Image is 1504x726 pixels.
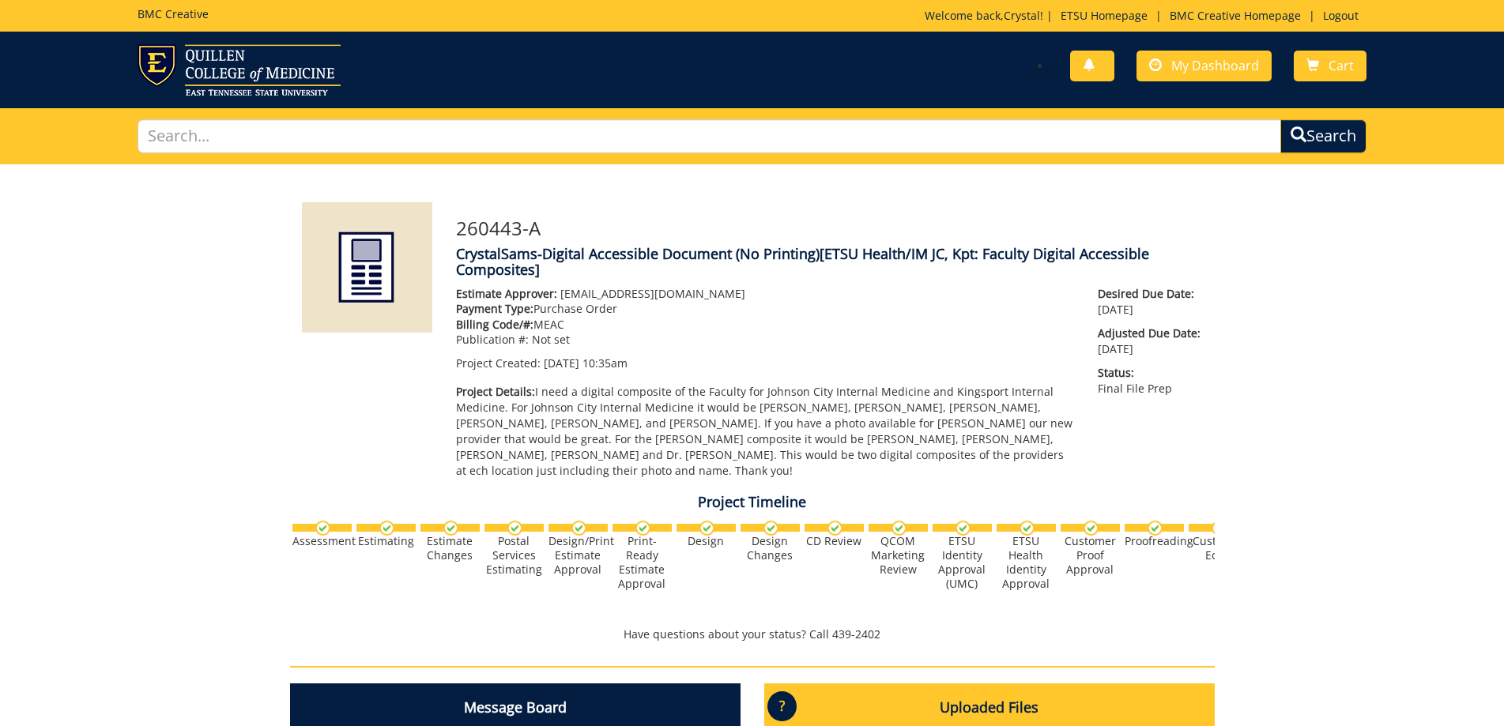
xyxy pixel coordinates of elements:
[290,495,1215,510] h4: Project Timeline
[613,534,672,591] div: Print-Ready Estimate Approval
[315,521,330,536] img: checkmark
[484,534,544,577] div: Postal Services Estimating
[456,332,529,347] span: Publication #:
[456,384,1075,479] p: I need a digital composite of the Faculty for Johnson City Internal Medicine and Kingsport Intern...
[544,355,628,371] span: [DATE] 10:35am
[456,355,541,371] span: Project Created:
[1294,51,1366,81] a: Cart
[138,8,209,20] h5: BMC Creative
[1329,57,1354,74] span: Cart
[456,218,1203,239] h3: 260443-A
[1098,325,1202,357] p: [DATE]
[456,384,535,399] span: Project Details:
[1315,8,1366,23] a: Logout
[741,534,800,562] div: Design Changes
[925,8,1366,24] p: Welcome back, ! | | |
[677,534,736,548] div: Design
[805,534,864,548] div: CD Review
[956,521,971,536] img: checkmark
[1098,286,1202,318] p: [DATE]
[302,202,432,333] img: Product featured image
[1020,521,1035,536] img: checkmark
[1280,119,1366,153] button: Search
[456,317,533,332] span: Billing Code/#:
[1061,534,1120,577] div: Customer Proof Approval
[767,691,797,721] p: ?
[1098,325,1202,341] span: Adjusted Due Date:
[997,534,1056,591] div: ETSU Health Identity Approval
[356,534,416,548] div: Estimating
[891,521,907,536] img: checkmark
[1212,521,1227,536] img: checkmark
[1098,365,1202,397] p: Final File Prep
[138,44,341,96] img: ETSU logo
[456,246,1203,278] h4: CrystalSams-Digital Accessible Document (No Printing)
[571,521,586,536] img: checkmark
[1148,521,1163,536] img: checkmark
[933,534,992,591] div: ETSU Identity Approval (UMC)
[420,534,480,562] div: Estimate Changes
[290,626,1215,642] p: Have questions about your status? Call 439-2402
[635,521,650,536] img: checkmark
[1098,286,1202,302] span: Desired Due Date:
[1125,534,1184,548] div: Proofreading
[1004,8,1040,23] a: Crystal
[1171,57,1259,74] span: My Dashboard
[1136,51,1272,81] a: My Dashboard
[456,301,533,316] span: Payment Type:
[548,534,608,577] div: Design/Print Estimate Approval
[532,332,570,347] span: Not set
[827,521,842,536] img: checkmark
[456,317,1075,333] p: MEAC
[1189,534,1248,562] div: Customer Edits
[869,534,928,577] div: QCOM Marketing Review
[699,521,714,536] img: checkmark
[456,286,1075,302] p: [EMAIL_ADDRESS][DOMAIN_NAME]
[443,521,458,536] img: checkmark
[507,521,522,536] img: checkmark
[763,521,778,536] img: checkmark
[1053,8,1155,23] a: ETSU Homepage
[456,301,1075,317] p: Purchase Order
[1098,365,1202,381] span: Status:
[292,534,352,548] div: Assessment
[456,286,557,301] span: Estimate Approver:
[379,521,394,536] img: checkmark
[1084,521,1099,536] img: checkmark
[456,244,1149,279] span: [ETSU Health/IM JC, Kpt: Faculty Digital Accessible Composites]
[1162,8,1309,23] a: BMC Creative Homepage
[138,119,1282,153] input: Search...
